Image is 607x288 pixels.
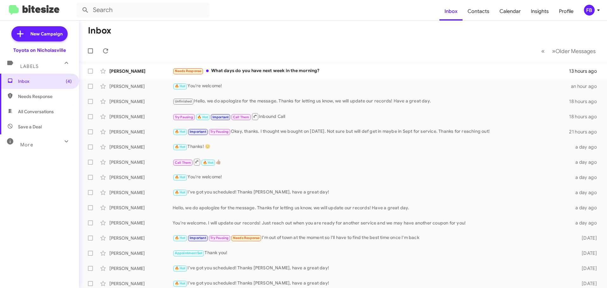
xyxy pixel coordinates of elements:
[109,83,173,89] div: [PERSON_NAME]
[584,5,595,15] div: FB
[175,145,186,149] span: 🔥 Hot
[20,142,33,148] span: More
[173,67,569,75] div: What days do you have next week in the morning?
[173,234,572,242] div: I'm out of town at the moment so I'll have to find the best time once I'm back
[233,236,260,240] span: Needs Response
[173,83,571,90] div: You're welcome!
[210,130,229,134] span: Try Pausing
[554,2,579,21] a: Profile
[526,2,554,21] a: Insights
[173,249,572,257] div: Thank you!
[548,45,599,58] button: Next
[88,26,111,36] h1: Inbox
[572,250,602,256] div: [DATE]
[109,280,173,287] div: [PERSON_NAME]
[203,161,214,165] span: 🔥 Hot
[173,220,572,226] div: You're welcome. I will update our records! Just reach out when you are ready for another service ...
[109,189,173,196] div: [PERSON_NAME]
[20,64,39,69] span: Labels
[173,189,572,196] div: I've got you scheduled! Thanks [PERSON_NAME], have a great day!
[109,113,173,120] div: [PERSON_NAME]
[572,235,602,241] div: [DATE]
[109,250,173,256] div: [PERSON_NAME]
[175,115,193,119] span: Try Pausing
[555,48,596,55] span: Older Messages
[173,205,572,211] div: Hello, we do apologize for the message. Thanks for letting us know, we will update our records! H...
[571,83,602,89] div: an hour ago
[18,78,72,84] span: Inbox
[109,159,173,165] div: [PERSON_NAME]
[173,98,569,105] div: Hello, we do apologize for the message. Thanks for letting us know, we will update our records! H...
[11,26,68,41] a: New Campaign
[109,220,173,226] div: [PERSON_NAME]
[109,129,173,135] div: [PERSON_NAME]
[109,98,173,105] div: [PERSON_NAME]
[175,266,186,270] span: 🔥 Hot
[109,205,173,211] div: [PERSON_NAME]
[18,108,54,115] span: All Conversations
[109,265,173,272] div: [PERSON_NAME]
[569,113,602,120] div: 18 hours ago
[66,78,72,84] span: (4)
[109,235,173,241] div: [PERSON_NAME]
[572,159,602,165] div: a day ago
[537,45,549,58] button: Previous
[572,220,602,226] div: a day ago
[77,3,209,18] input: Search
[175,69,202,73] span: Needs Response
[439,2,463,21] a: Inbox
[538,45,599,58] nav: Page navigation example
[197,115,208,119] span: 🔥 Hot
[109,174,173,181] div: [PERSON_NAME]
[109,68,173,74] div: [PERSON_NAME]
[175,84,186,88] span: 🔥 Hot
[190,236,206,240] span: Important
[175,175,186,179] span: 🔥 Hot
[572,280,602,287] div: [DATE]
[175,99,192,103] span: Unfinished
[233,115,249,119] span: Call Them
[173,113,569,120] div: Inbound Call
[572,189,602,196] div: a day ago
[173,265,572,272] div: I've got you scheduled! Thanks [PERSON_NAME], have a great day!
[579,5,600,15] button: FB
[173,158,572,166] div: 👍🏽
[18,124,42,130] span: Save a Deal
[30,31,63,37] span: New Campaign
[569,98,602,105] div: 18 hours ago
[175,251,203,255] span: Appointment Set
[173,280,572,287] div: I've got you scheduled! Thanks [PERSON_NAME], have a great day!
[175,190,186,194] span: 🔥 Hot
[175,130,186,134] span: 🔥 Hot
[463,2,494,21] a: Contacts
[569,129,602,135] div: 21 hours ago
[572,174,602,181] div: a day ago
[210,236,229,240] span: Try Pausing
[572,144,602,150] div: a day ago
[494,2,526,21] a: Calendar
[175,281,186,285] span: 🔥 Hot
[212,115,229,119] span: Important
[173,143,572,150] div: Thanks! 😊
[552,47,555,55] span: »
[175,161,191,165] span: Call Them
[190,130,206,134] span: Important
[173,174,572,181] div: You're welcome!
[541,47,545,55] span: «
[572,205,602,211] div: a day ago
[18,93,72,100] span: Needs Response
[572,265,602,272] div: [DATE]
[109,144,173,150] div: [PERSON_NAME]
[173,128,569,135] div: Okay, thanks. I thought we bought on [DATE]. Not sure but will def get in maybe in Sept for servi...
[13,47,66,53] div: Toyota on Nicholasville
[569,68,602,74] div: 13 hours ago
[175,236,186,240] span: 🔥 Hot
